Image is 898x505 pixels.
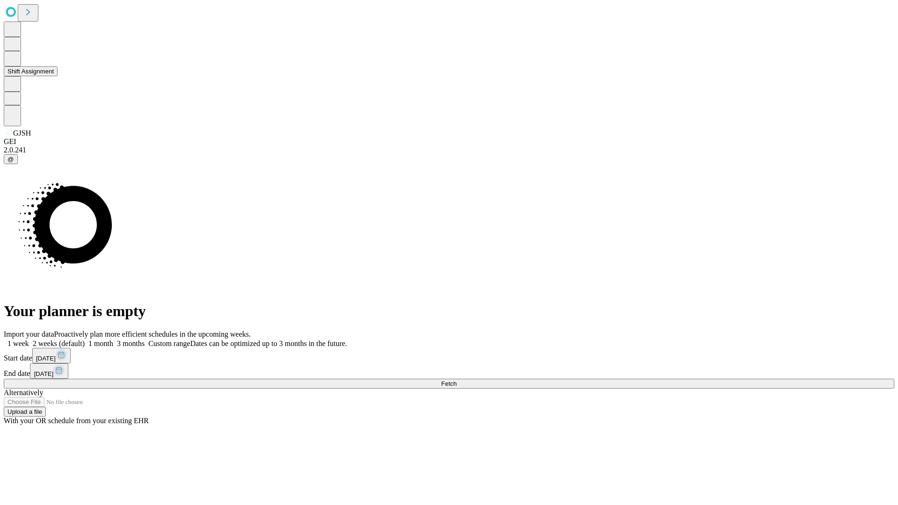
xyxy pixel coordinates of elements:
[190,339,347,347] span: Dates can be optimized up to 3 months in the future.
[148,339,190,347] span: Custom range
[4,137,894,146] div: GEI
[4,407,46,417] button: Upload a file
[4,303,894,320] h1: Your planner is empty
[4,389,43,397] span: Alternatively
[13,129,31,137] span: GJSH
[441,380,456,387] span: Fetch
[4,154,18,164] button: @
[4,66,58,76] button: Shift Assignment
[4,348,894,363] div: Start date
[30,363,68,379] button: [DATE]
[33,339,85,347] span: 2 weeks (default)
[4,146,894,154] div: 2.0.241
[36,355,56,362] span: [DATE]
[117,339,145,347] span: 3 months
[4,363,894,379] div: End date
[7,339,29,347] span: 1 week
[32,348,71,363] button: [DATE]
[4,417,149,425] span: With your OR schedule from your existing EHR
[4,379,894,389] button: Fetch
[54,330,251,338] span: Proactively plan more efficient schedules in the upcoming weeks.
[88,339,113,347] span: 1 month
[34,370,53,377] span: [DATE]
[7,156,14,163] span: @
[4,330,54,338] span: Import your data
